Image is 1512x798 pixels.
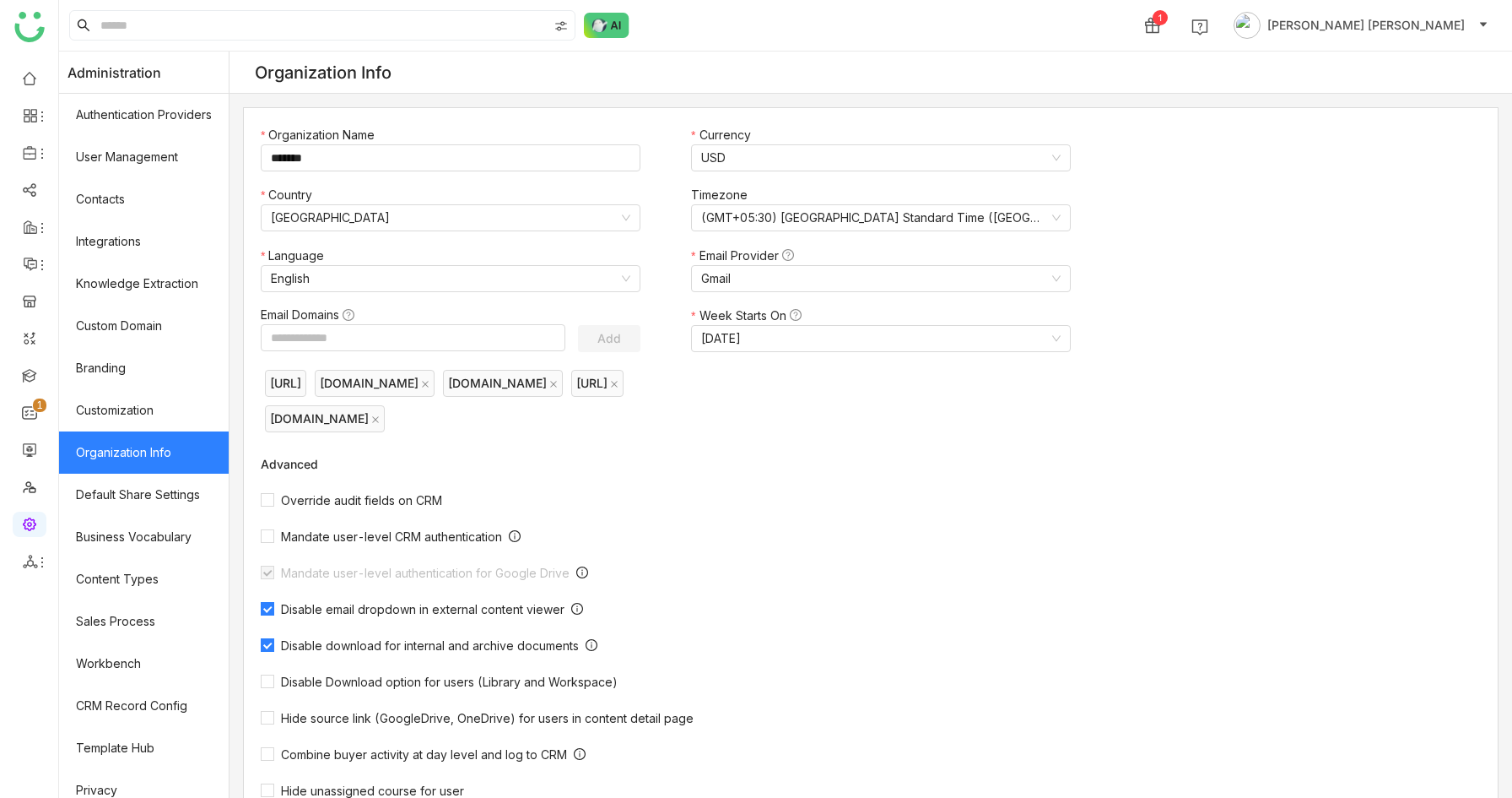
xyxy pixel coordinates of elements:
[554,19,568,33] img: search-type.svg
[1234,12,1261,39] img: avatar
[33,399,46,412] nz-badge-sup: 1
[261,306,363,324] label: Email Domains
[274,529,509,544] span: Mandate user-level CRM authentication
[59,263,229,305] a: Knowledge Extraction
[274,711,700,725] span: Hide source link (GoogleDrive, OneDrive) for users in content detail page
[59,643,229,685] a: Workbench
[59,727,229,769] a: Template Hub
[1191,19,1208,35] img: help.svg
[59,178,229,220] a: Contacts
[691,186,756,204] label: Timezone
[1153,10,1168,25] div: 1
[271,205,630,231] nz-select-item: United States
[701,326,1061,351] nz-select-item: Monday
[691,126,759,144] label: Currency
[274,566,576,580] span: Mandate user-level authentication for Google Drive
[59,558,229,600] a: Content Types
[261,186,321,204] label: Country
[443,370,563,397] nz-tag: [DOMAIN_NAME]
[59,94,229,136] a: Authentication Providers
[59,516,229,558] a: Business Vocabulary
[67,52,161,94] span: Administration
[274,784,471,798] span: Hide unassigned course for user
[691,307,809,325] label: Week Starts On
[271,266,630,291] nz-select-item: English
[59,136,229,178] a: User Management
[265,405,385,432] nz-tag: [DOMAIN_NAME]
[701,266,1061,291] nz-select-item: Gmail
[1230,12,1492,39] button: [PERSON_NAME] [PERSON_NAME]
[315,370,435,397] nz-tag: [DOMAIN_NAME]
[701,145,1061,171] nz-select-item: USD
[59,685,229,727] a: CRM Record Config
[59,600,229,643] a: Sales Process
[59,389,229,432] a: Customization
[274,638,586,653] span: Disable download for internal and archive documents
[59,347,229,389] a: Branding
[261,126,383,144] label: Organization Name
[584,13,629,38] img: ask-buddy-normal.svg
[59,220,229,263] a: Integrations
[59,305,229,347] a: Custom Domain
[571,370,624,397] nz-tag: [URL]
[59,432,229,474] a: Organization Info
[265,370,306,397] nz-tag: [URL]
[59,474,229,516] a: Default Share Settings
[261,247,332,265] label: Language
[261,457,1104,471] div: Advanced
[691,247,802,265] label: Email Provider
[701,205,1061,231] nz-select-item: (GMT+05:30) India Standard Time (Asia/Kolkata)
[274,493,449,508] span: Override audit fields on CRM
[255,62,391,83] div: Organization Info
[14,12,45,42] img: logo
[1267,16,1465,35] span: [PERSON_NAME] [PERSON_NAME]
[578,325,640,352] button: Add
[274,747,574,762] span: Combine buyer activity at day level and log to CRM
[274,602,571,616] span: Disable email dropdown in external content viewer
[274,675,624,689] span: Disable Download option for users (Library and Workspace)
[36,397,43,414] p: 1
